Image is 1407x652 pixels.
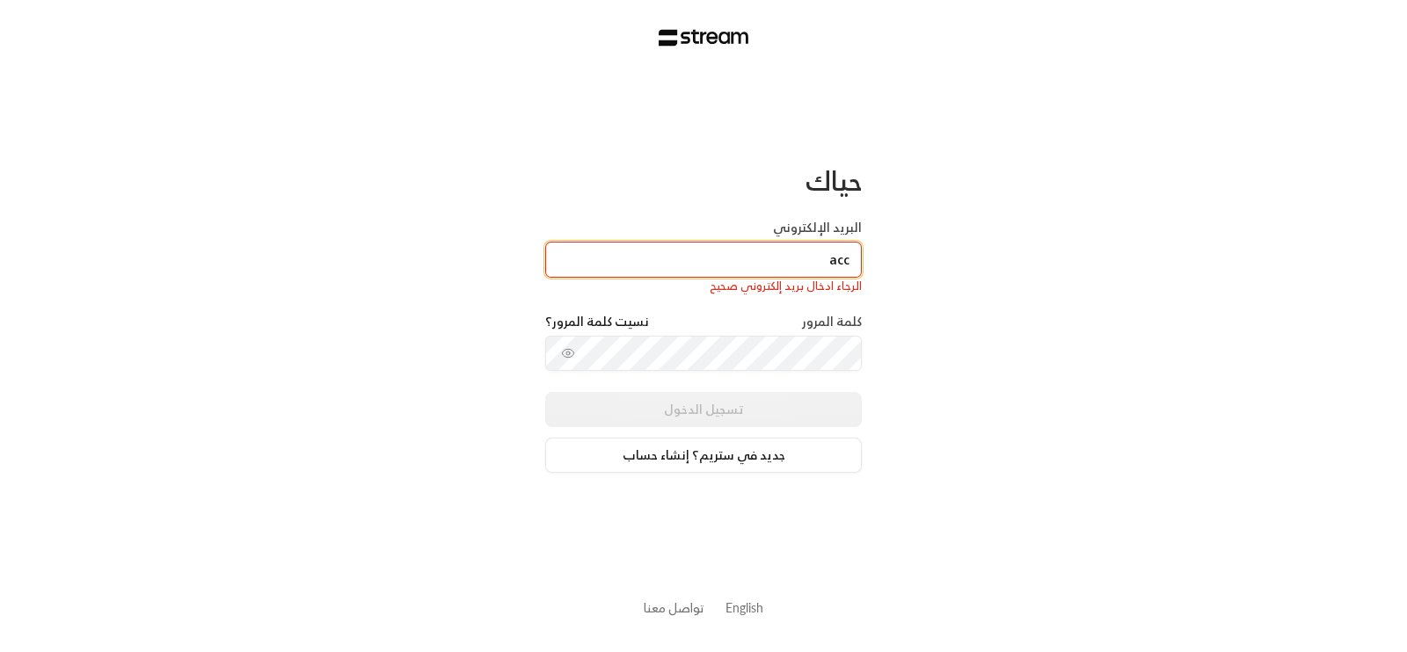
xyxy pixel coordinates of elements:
label: البريد الإلكتروني [773,219,862,236]
button: تواصل معنا [644,598,704,617]
a: English [725,591,763,624]
img: Stream Logo [659,29,749,47]
a: جديد في ستريم؟ إنشاء حساب [545,438,862,473]
a: تواصل معنا [644,597,704,619]
div: الرجاء ادخال بريد إلكتروني صحيح [545,278,862,295]
a: نسيت كلمة المرور؟ [545,313,649,330]
span: حياك [806,157,862,204]
label: كلمة المرور [802,313,862,330]
button: toggle password visibility [554,339,582,367]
